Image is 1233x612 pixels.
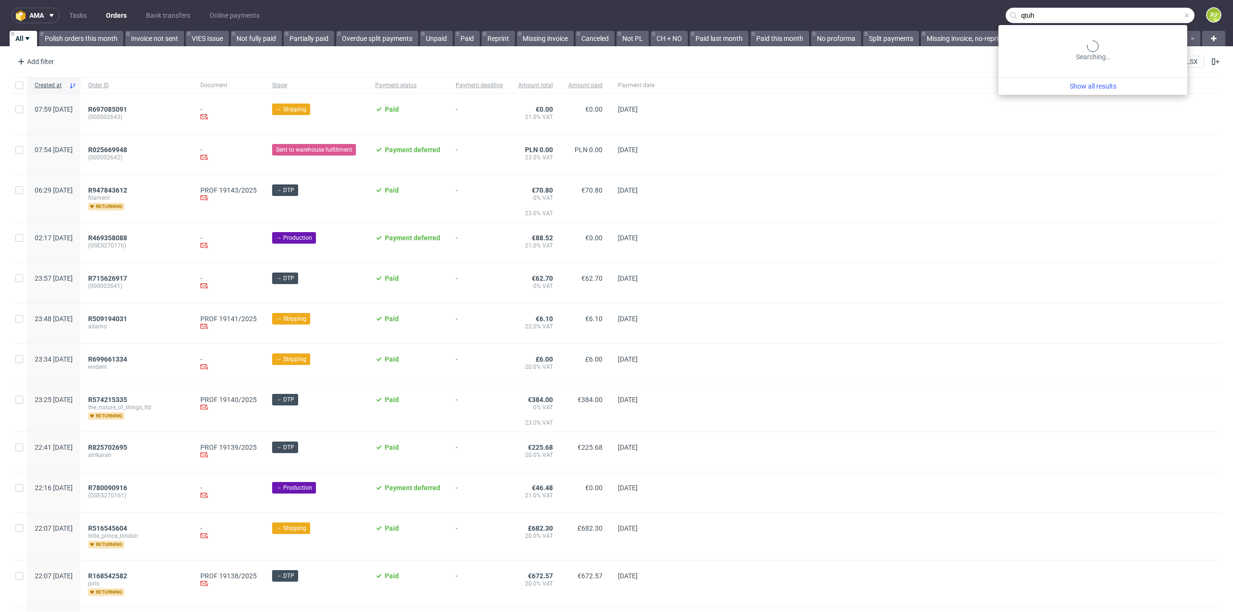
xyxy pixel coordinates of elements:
[200,396,257,404] a: PROF 19140/2025
[618,443,638,451] span: [DATE]
[88,541,124,548] span: returning
[35,572,73,580] span: 22:07 [DATE]
[618,146,638,154] span: [DATE]
[863,31,919,46] a: Split payments
[200,274,257,291] div: -
[577,443,603,451] span: €225.68
[276,105,306,114] span: → Shipping
[585,234,603,242] span: €0.00
[64,8,92,23] a: Tasks
[88,355,129,363] a: R699661334
[581,186,603,194] span: €70.80
[88,484,127,492] span: R780090916
[200,355,257,372] div: -
[518,242,553,249] span: 21.0% VAT
[35,524,73,532] span: 22:07 [DATE]
[456,234,503,251] span: -
[35,274,73,282] span: 23:57 [DATE]
[88,242,185,249] span: (GSES270176)
[1207,8,1220,22] figcaption: PJ
[272,81,360,90] span: Stage
[532,186,553,194] span: €70.80
[88,234,129,242] a: R469358088
[88,580,185,587] span: joris
[88,186,129,194] a: R947843612
[13,54,56,69] div: Add filter
[88,234,127,242] span: R469358088
[385,443,399,451] span: Paid
[518,451,553,459] span: 20.0% VAT
[536,105,553,113] span: €0.00
[618,524,638,532] span: [DATE]
[336,31,418,46] a: Overdue split payments
[200,105,257,122] div: -
[577,396,603,404] span: €384.00
[585,484,603,492] span: €0.00
[528,396,553,404] span: €384.00
[518,532,553,540] span: 20.0% VAT
[518,492,553,499] span: 21.0% VAT
[29,12,44,19] span: ama
[532,274,553,282] span: €62.70
[88,443,127,451] span: R825702695
[1002,40,1183,62] div: Searching…
[456,81,503,90] span: Payment deadline
[525,146,553,154] span: PLN 0.00
[618,315,638,323] span: [DATE]
[88,412,124,420] span: returning
[88,274,129,282] a: R715626917
[88,443,129,451] a: R825702695
[618,105,638,113] span: [DATE]
[456,572,503,596] span: -
[618,396,638,404] span: [DATE]
[536,315,553,323] span: €6.10
[88,154,185,161] span: (000002642)
[518,154,553,161] span: 23.0% VAT
[456,186,503,210] span: -
[276,274,294,283] span: → DTP
[88,532,185,540] span: little_prince_london
[618,484,638,492] span: [DATE]
[35,443,73,451] span: 22:41 [DATE]
[456,443,503,460] span: -
[276,186,294,195] span: → DTP
[276,314,306,323] span: → Shipping
[575,146,603,154] span: PLN 0.00
[690,31,748,46] a: Paid last month
[651,31,688,46] a: CH + NO
[456,105,503,122] span: -
[200,572,257,580] a: PROF 19138/2025
[375,81,440,90] span: Payment status
[10,31,37,46] a: All
[456,484,503,501] span: -
[276,443,294,452] span: → DTP
[100,8,132,23] a: Orders
[200,315,257,323] a: PROF 19141/2025
[618,186,638,194] span: [DATE]
[577,572,603,580] span: €672.57
[385,274,399,282] span: Paid
[385,484,440,492] span: Payment deferred
[385,355,399,363] span: Paid
[88,315,127,323] span: R509194031
[88,274,127,282] span: R715626917
[618,274,638,282] span: [DATE]
[88,113,185,121] span: (000002643)
[35,146,73,154] span: 07:54 [DATE]
[35,186,73,194] span: 06:29 [DATE]
[385,572,399,580] span: Paid
[88,194,185,202] span: filament
[88,588,124,596] span: returning
[811,31,861,46] a: No proforma
[204,8,265,23] a: Online payments
[518,194,553,209] span: 0% VAT
[528,524,553,532] span: £682.30
[1002,81,1183,91] a: Show all results
[88,404,185,411] span: the_nature_of_things_ltd
[385,146,440,154] span: Payment deferred
[200,234,257,251] div: -
[518,209,553,225] span: 23.0% VAT
[455,31,480,46] a: Paid
[577,524,603,532] span: £682.30
[186,31,229,46] a: VIES Issue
